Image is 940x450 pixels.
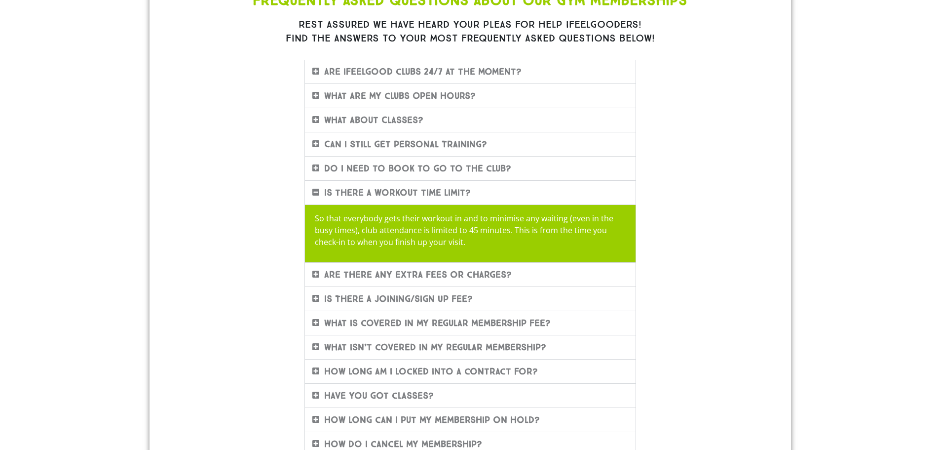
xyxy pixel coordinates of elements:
a: What are my clubs Open Hours? [324,90,476,101]
a: Can I still get Personal Training? [324,139,487,150]
div: How long am I locked into a contract for? [305,360,636,383]
a: What is covered in my regular membership fee? [324,318,551,328]
a: What isn’t covered in my regular membership? [324,342,546,353]
div: What about Classes? [305,108,636,132]
h1: Rest assured we have heard your pleas for help ifeelgooders! Find the answers to your most freque... [194,17,747,45]
div: Is There A Joining/Sign Up Fee? [305,287,636,311]
a: Is There A Joining/Sign Up Fee? [324,293,473,304]
div: Are ifeelgood clubs 24/7 at the moment? [305,60,636,83]
div: What is covered in my regular membership fee? [305,311,636,335]
div: Do I need to book to go to the club? [305,157,636,180]
a: Have you got classes? [324,390,434,401]
div: What are my clubs Open Hours? [305,84,636,108]
p: So that everybody gets their workout in and to minimise any waiting (even in the busy times), clu... [315,212,626,248]
a: How long can I put my membership on hold? [324,414,540,425]
a: Are there any extra fees or charges? [324,269,512,280]
a: Is there a workout time limit? [324,187,471,198]
div: Is there a workout time limit? [305,181,636,205]
a: What about Classes? [324,115,423,125]
a: How long am I locked into a contract for? [324,366,538,377]
a: How do I cancel my membership? [324,439,482,450]
div: Is there a workout time limit? [305,205,636,262]
div: Are there any extra fees or charges? [305,263,636,286]
div: How long can I put my membership on hold? [305,408,636,432]
a: Are ifeelgood clubs 24/7 at the moment? [324,66,522,77]
a: Do I need to book to go to the club? [324,163,511,174]
div: What isn’t covered in my regular membership? [305,335,636,359]
div: Can I still get Personal Training? [305,132,636,156]
div: Have you got classes? [305,384,636,408]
